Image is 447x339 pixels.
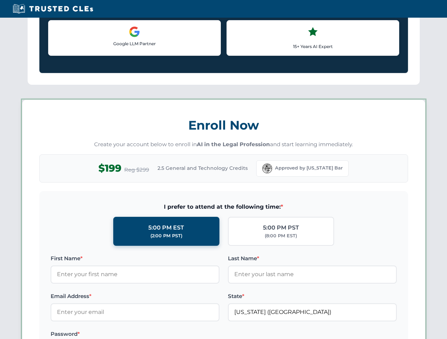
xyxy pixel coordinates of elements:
p: 15+ Years AI Expert [233,43,393,50]
div: (2:00 PM PST) [150,232,182,239]
input: Florida (FL) [228,303,397,321]
input: Enter your last name [228,266,397,283]
p: Create your account below to enroll in and start learning immediately. [39,141,408,149]
label: State [228,292,397,301]
div: 5:00 PM EST [148,223,184,232]
div: 5:00 PM PST [263,223,299,232]
span: Approved by [US_STATE] Bar [275,165,343,172]
span: $199 [98,160,121,176]
img: Google [129,26,140,37]
span: I prefer to attend at the following time: [51,202,397,212]
strong: AI in the Legal Profession [197,141,270,148]
span: Reg $299 [124,166,149,174]
label: Password [51,330,219,338]
span: 2.5 General and Technology Credits [157,164,248,172]
label: Email Address [51,292,219,301]
p: Google LLM Partner [54,40,215,47]
label: First Name [51,254,219,263]
input: Enter your email [51,303,219,321]
img: Florida Bar [262,163,272,173]
h3: Enroll Now [39,114,408,136]
img: Trusted CLEs [11,4,95,14]
label: Last Name [228,254,397,263]
input: Enter your first name [51,266,219,283]
div: (8:00 PM EST) [265,232,297,239]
